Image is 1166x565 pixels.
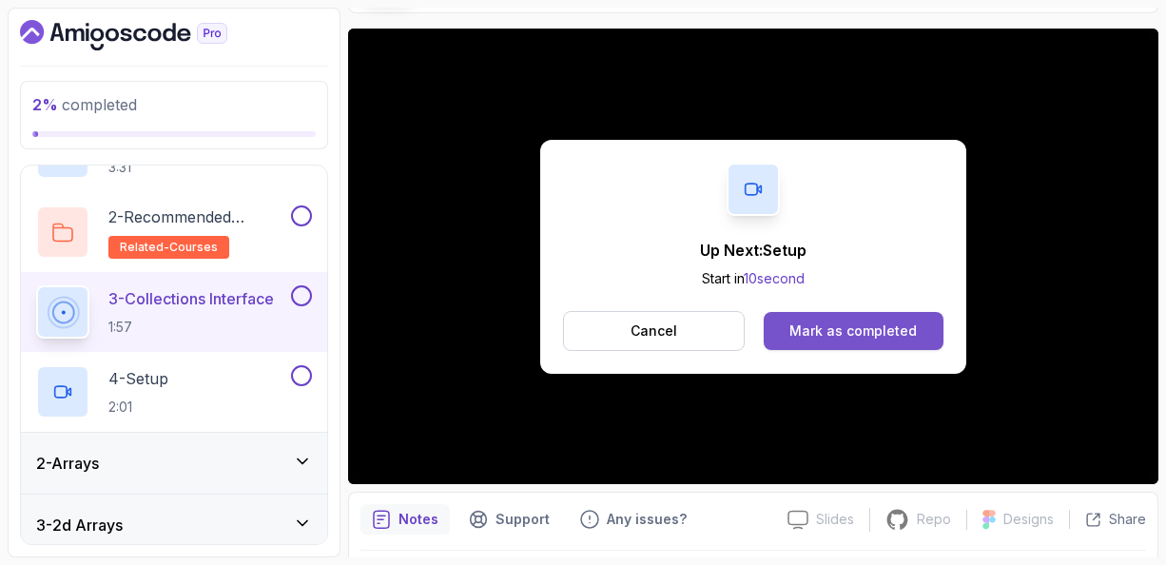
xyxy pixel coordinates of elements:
[21,433,327,494] button: 2-Arrays
[607,510,687,529] p: Any issues?
[1003,510,1054,529] p: Designs
[108,398,168,417] p: 2:01
[457,504,561,535] button: Support button
[744,270,805,286] span: 10 second
[917,510,951,529] p: Repo
[120,240,218,255] span: related-courses
[36,452,99,475] h3: 2 - Arrays
[32,95,137,114] span: completed
[1109,510,1146,529] p: Share
[789,321,917,341] div: Mark as completed
[563,311,745,351] button: Cancel
[108,318,274,337] p: 1:57
[348,29,1158,484] iframe: 2 - Collections Interface
[108,367,168,390] p: 4 - Setup
[36,514,123,536] h3: 3 - 2d Arrays
[631,321,677,341] p: Cancel
[398,510,438,529] p: Notes
[108,158,187,177] p: 3:31
[700,269,806,288] p: Start in
[569,504,698,535] button: Feedback button
[360,504,450,535] button: notes button
[1069,510,1146,529] button: Share
[20,20,271,50] a: Dashboard
[36,285,312,339] button: 3-Collections Interface1:57
[700,239,806,262] p: Up Next: Setup
[108,205,287,228] p: 2 - Recommended Courses
[764,312,943,350] button: Mark as completed
[108,287,274,310] p: 3 - Collections Interface
[496,510,550,529] p: Support
[32,95,58,114] span: 2 %
[816,510,854,529] p: Slides
[36,205,312,259] button: 2-Recommended Coursesrelated-courses
[36,365,312,419] button: 4-Setup2:01
[21,495,327,555] button: 3-2d Arrays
